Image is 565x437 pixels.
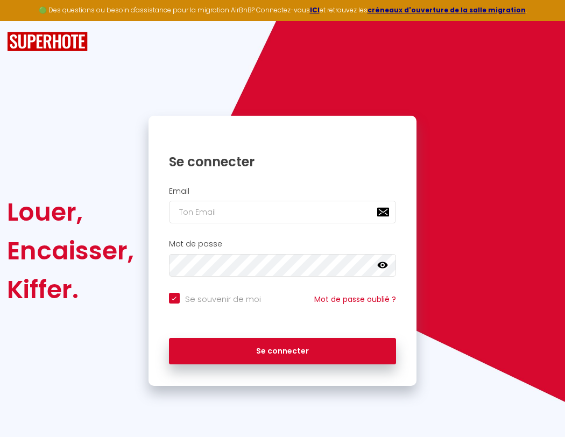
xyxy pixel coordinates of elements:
[169,187,397,196] h2: Email
[7,270,134,309] div: Kiffer.
[368,5,526,15] a: créneaux d'ouverture de la salle migration
[7,193,134,231] div: Louer,
[169,153,397,170] h1: Se connecter
[310,5,320,15] a: ICI
[7,32,88,52] img: SuperHote logo
[169,239,397,249] h2: Mot de passe
[314,294,396,305] a: Mot de passe oublié ?
[169,338,397,365] button: Se connecter
[7,231,134,270] div: Encaisser,
[169,201,397,223] input: Ton Email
